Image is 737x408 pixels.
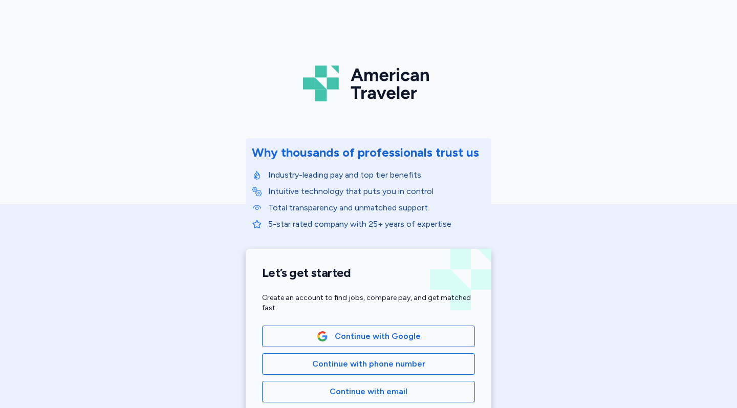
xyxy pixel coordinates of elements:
button: Continue with phone number [262,353,475,375]
button: Google LogoContinue with Google [262,326,475,347]
div: Create an account to find jobs, compare pay, and get matched fast [262,293,475,313]
span: Continue with email [330,385,407,398]
h1: Let’s get started [262,265,475,281]
span: Continue with Google [335,330,421,342]
p: Intuitive technology that puts you in control [268,185,485,198]
p: Total transparency and unmatched support [268,202,485,214]
div: Why thousands of professionals trust us [252,144,479,161]
img: Google Logo [317,331,328,342]
p: Industry-leading pay and top tier benefits [268,169,485,181]
button: Continue with email [262,381,475,402]
p: 5-star rated company with 25+ years of expertise [268,218,485,230]
span: Continue with phone number [312,358,425,370]
img: Logo [303,61,434,105]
